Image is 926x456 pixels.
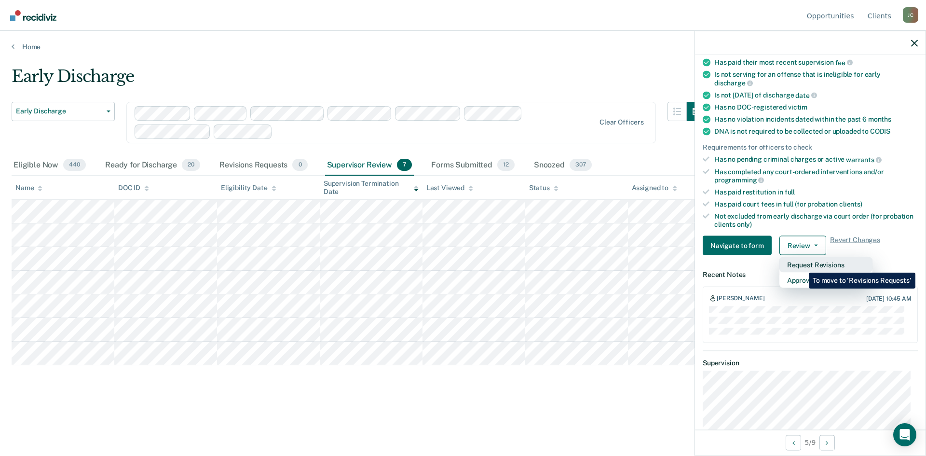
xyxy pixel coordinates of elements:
[16,107,103,115] span: Early Discharge
[835,58,853,66] span: fee
[868,115,891,123] span: months
[532,155,594,176] div: Snoozed
[893,423,916,446] div: Open Intercom Messenger
[839,200,862,207] span: clients)
[714,103,918,111] div: Has no DOC-registered
[714,176,764,184] span: programming
[118,184,149,192] div: DOC ID
[570,159,592,171] span: 307
[779,273,872,288] button: Approve Snooze
[714,115,918,124] div: Has no violation incidents dated within the past 6
[426,184,473,192] div: Last Viewed
[903,7,918,23] div: J C
[703,143,918,152] div: Requirements for officers to check
[63,159,86,171] span: 440
[737,220,752,228] span: only)
[830,236,880,255] span: Revert Changes
[182,159,200,171] span: 20
[10,10,56,21] img: Recidiviz
[786,435,801,450] button: Previous Opportunity
[870,127,890,135] span: CODIS
[529,184,558,192] div: Status
[221,184,276,192] div: Eligibility Date
[218,155,309,176] div: Revisions Requests
[397,159,412,171] span: 7
[703,236,776,255] a: Navigate to form link
[12,42,914,51] a: Home
[714,70,918,87] div: Is not serving for an offense that is ineligible for early
[846,155,882,163] span: warrants
[15,184,42,192] div: Name
[12,155,88,176] div: Eligible Now
[324,180,419,196] div: Supervision Termination Date
[717,295,764,303] div: [PERSON_NAME]
[714,91,918,99] div: Is not [DATE] of discharge
[103,155,202,176] div: Ready for Discharge
[819,435,835,450] button: Next Opportunity
[785,188,795,196] span: full
[429,155,517,176] div: Forms Submitted
[325,155,414,176] div: Supervisor Review
[714,79,753,86] span: discharge
[12,67,706,94] div: Early Discharge
[714,200,918,208] div: Has paid court fees in full (for probation
[703,236,772,255] button: Navigate to form
[714,155,918,164] div: Has no pending criminal charges or active
[632,184,677,192] div: Assigned to
[779,236,826,255] button: Review
[903,7,918,23] button: Profile dropdown button
[866,295,912,302] div: [DATE] 10:45 AM
[703,359,918,367] dt: Supervision
[714,167,918,184] div: Has completed any court-ordered interventions and/or
[497,159,515,171] span: 12
[779,257,872,288] div: Dropdown Menu
[695,429,926,455] div: 5 / 9
[292,159,307,171] span: 0
[714,188,918,196] div: Has paid restitution in
[714,58,918,67] div: Has paid their most recent supervision
[714,127,918,136] div: DNA is not required to be collected or uploaded to
[599,118,644,126] div: Clear officers
[714,212,918,228] div: Not excluded from early discharge via court order (for probation clients
[703,271,918,279] dt: Recent Notes
[779,257,872,273] button: Request Revisions
[788,103,807,111] span: victim
[795,91,817,99] span: date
